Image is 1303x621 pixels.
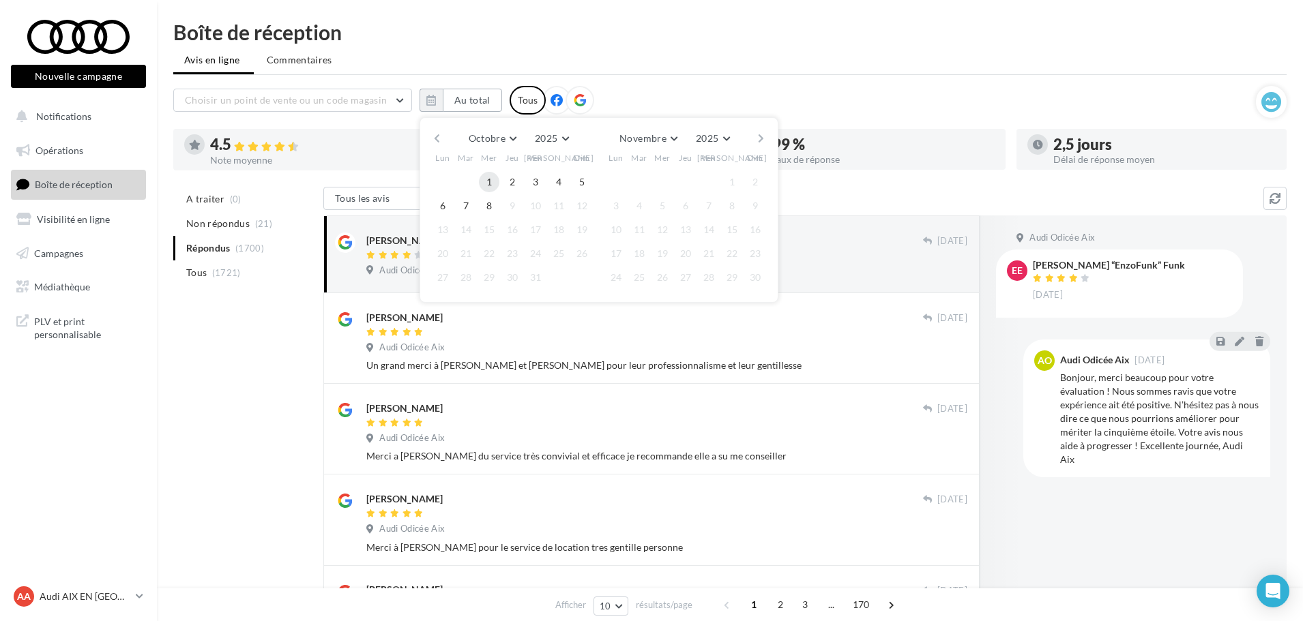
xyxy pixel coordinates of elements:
button: 16 [502,219,523,240]
span: 2025 [535,132,557,144]
span: Octobre [469,132,506,144]
button: Nouvelle campagne [11,65,146,88]
button: 26 [572,243,592,264]
button: 30 [745,267,765,288]
button: 27 [433,267,453,288]
span: 2 [770,594,791,616]
button: 19 [572,219,592,240]
span: Mar [458,152,474,164]
span: Jeu [679,152,692,164]
button: 29 [479,267,499,288]
button: 4 [629,196,649,216]
button: Choisir un point de vente ou un code magasin [173,89,412,112]
span: [PERSON_NAME] [697,152,767,164]
button: 10 [594,596,628,616]
span: (21) [255,218,272,229]
span: (1721) [212,267,241,278]
button: Novembre [614,129,683,148]
span: Notifications [36,110,91,122]
div: Bonjour, merci beaucoup pour votre évaluation ! Nous sommes ravis que votre expérience ait été po... [1060,371,1259,466]
span: Lun [609,152,624,164]
button: 12 [572,196,592,216]
div: Merci à [PERSON_NAME] pour le service de location tres gentille personne [366,541,967,554]
button: 5 [652,196,673,216]
span: Tous les avis [335,192,390,204]
span: [DATE] [937,235,967,247]
button: 13 [675,219,696,240]
div: [PERSON_NAME] [366,583,443,596]
div: Tous [510,86,546,115]
button: 25 [548,243,569,264]
span: Lun [435,152,450,164]
button: 28 [456,267,476,288]
button: 14 [699,219,719,240]
span: 2025 [696,132,718,144]
button: 12 [652,219,673,240]
span: Mar [631,152,647,164]
button: 27 [675,267,696,288]
button: 13 [433,219,453,240]
button: Au total [420,89,502,112]
button: 20 [675,243,696,264]
div: [PERSON_NAME] “EnzoFunk” Funk [1033,260,1185,270]
button: 26 [652,267,673,288]
span: 3 [794,594,816,616]
button: 11 [548,196,569,216]
button: 23 [745,243,765,264]
button: 29 [722,267,742,288]
span: [DATE] [1033,289,1063,301]
span: Audi Odicée Aix [379,523,445,535]
button: 2025 [690,129,735,148]
button: 8 [479,196,499,216]
button: 9 [745,196,765,216]
button: 10 [525,196,546,216]
button: 1 [479,172,499,192]
span: Audi Odicée Aix [379,342,445,354]
span: Médiathèque [34,281,90,292]
span: A traiter [186,192,224,206]
button: 11 [629,219,649,240]
a: Médiathèque [8,273,149,301]
span: [PERSON_NAME] [524,152,594,164]
span: 10 [600,601,611,611]
button: 18 [629,243,649,264]
button: 6 [433,196,453,216]
div: Audi Odicée Aix [1060,355,1130,365]
span: Dim [747,152,763,164]
span: [DATE] [937,494,967,506]
span: Audi Odicée Aix [1029,232,1095,244]
div: Merci a [PERSON_NAME] du service très convivial et efficace je recommande elle a su me conseiller [366,449,967,463]
a: Campagnes [8,239,149,268]
span: Choisir un point de vente ou un code magasin [185,94,387,106]
button: 22 [479,243,499,264]
span: [DATE] [937,312,967,324]
span: [DATE] [937,585,967,597]
div: [PERSON_NAME] [366,492,443,506]
span: [DATE] [937,403,967,415]
div: [PERSON_NAME] [366,402,443,415]
span: Commentaires [267,53,332,67]
div: 99 % [772,137,995,152]
button: 16 [745,219,765,240]
div: Délai de réponse moyen [1053,155,1276,164]
p: Audi AIX EN [GEOGRAPHIC_DATA] [40,590,130,603]
span: 1 [743,594,765,616]
button: 14 [456,219,476,240]
button: 25 [629,267,649,288]
span: ... [821,594,843,616]
button: 18 [548,219,569,240]
button: 31 [525,267,546,288]
button: 23 [502,243,523,264]
button: 24 [525,243,546,264]
button: 10 [606,219,626,240]
div: [PERSON_NAME] “EnzoFunk” Funk [366,234,518,247]
div: 4.5 [210,137,433,153]
button: 4 [548,172,569,192]
span: Opérations [35,145,83,156]
span: Dim [574,152,590,164]
button: 15 [479,219,499,240]
span: AO [1038,354,1052,367]
div: Boîte de réception [173,22,1287,42]
button: 28 [699,267,719,288]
